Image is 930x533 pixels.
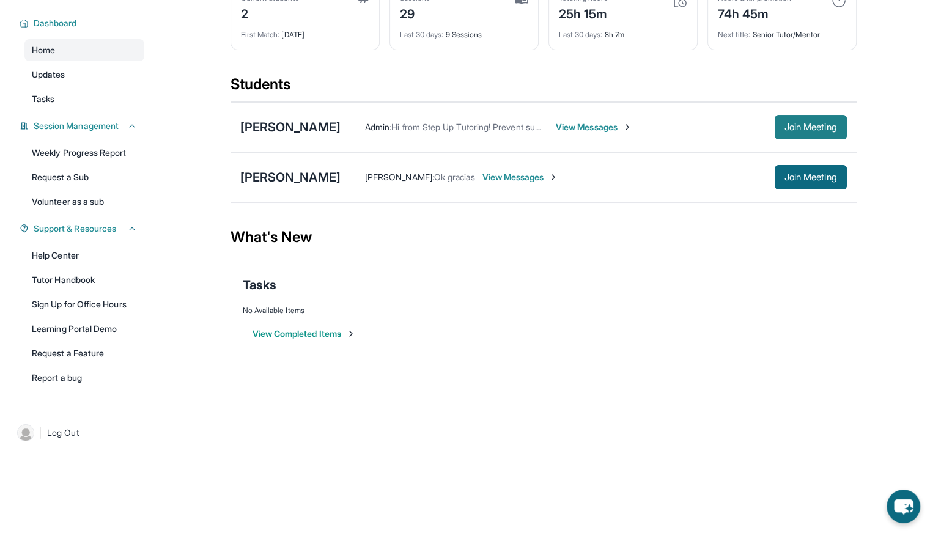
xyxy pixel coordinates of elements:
[400,3,430,23] div: 29
[365,122,391,132] span: Admin :
[24,269,144,291] a: Tutor Handbook
[240,169,341,186] div: [PERSON_NAME]
[231,75,857,101] div: Students
[32,68,65,81] span: Updates
[24,166,144,188] a: Request a Sub
[775,115,847,139] button: Join Meeting
[622,122,632,132] img: Chevron-Right
[556,121,632,133] span: View Messages
[559,3,608,23] div: 25h 15m
[24,191,144,213] a: Volunteer as a sub
[887,490,920,523] button: chat-button
[39,425,42,440] span: |
[24,142,144,164] a: Weekly Progress Report
[240,119,341,136] div: [PERSON_NAME]
[241,23,369,40] div: [DATE]
[434,172,475,182] span: Ok gracias
[24,244,144,266] a: Help Center
[243,276,276,293] span: Tasks
[47,427,79,439] span: Log Out
[24,39,144,61] a: Home
[24,318,144,340] a: Learning Portal Demo
[784,174,837,181] span: Join Meeting
[29,17,137,29] button: Dashboard
[718,3,791,23] div: 74h 45m
[400,30,444,39] span: Last 30 days :
[17,424,34,441] img: user-img
[775,165,847,189] button: Join Meeting
[29,222,137,235] button: Support & Resources
[24,367,144,389] a: Report a bug
[241,3,299,23] div: 2
[400,23,528,40] div: 9 Sessions
[24,342,144,364] a: Request a Feature
[34,222,116,235] span: Support & Resources
[718,30,751,39] span: Next title :
[231,210,857,264] div: What's New
[34,17,77,29] span: Dashboard
[241,30,280,39] span: First Match :
[29,120,137,132] button: Session Management
[784,123,837,131] span: Join Meeting
[548,172,558,182] img: Chevron-Right
[24,64,144,86] a: Updates
[718,23,846,40] div: Senior Tutor/Mentor
[482,171,559,183] span: View Messages
[32,93,54,105] span: Tasks
[253,328,356,340] button: View Completed Items
[559,30,603,39] span: Last 30 days :
[365,172,434,182] span: [PERSON_NAME] :
[559,23,687,40] div: 8h 7m
[24,88,144,110] a: Tasks
[34,120,119,132] span: Session Management
[12,419,144,446] a: |Log Out
[32,44,55,56] span: Home
[243,306,844,315] div: No Available Items
[24,293,144,315] a: Sign Up for Office Hours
